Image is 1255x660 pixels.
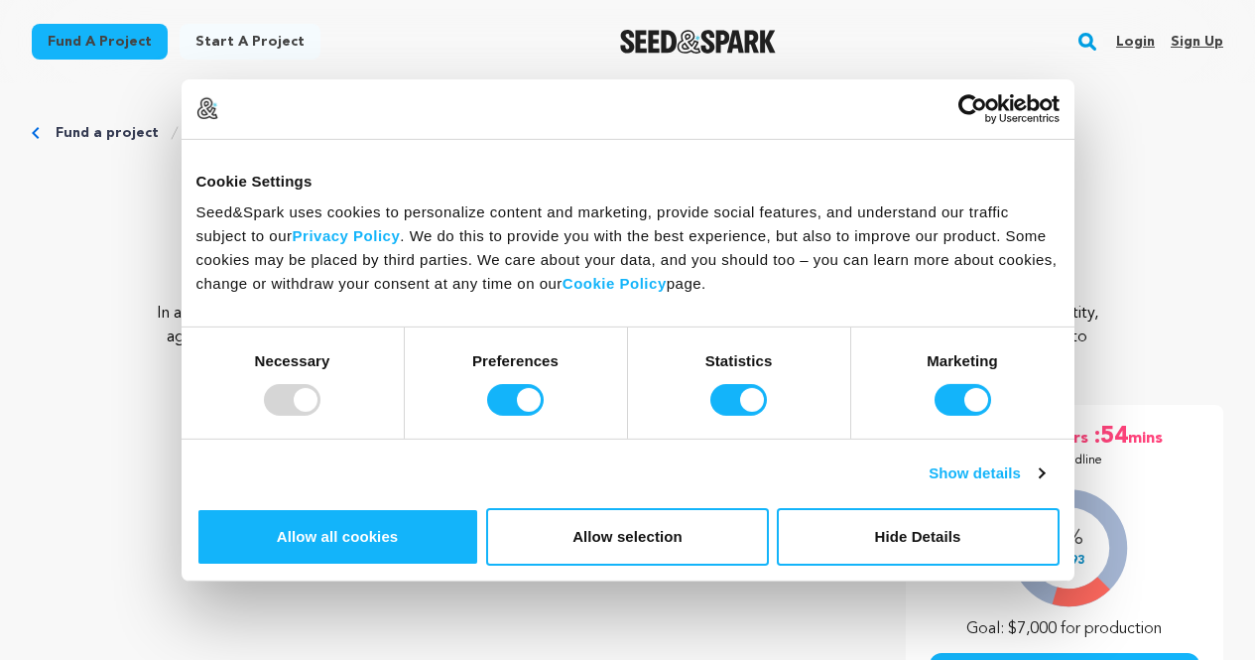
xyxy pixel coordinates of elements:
[255,352,330,369] strong: Necessary
[293,227,401,244] a: Privacy Policy
[1116,26,1155,58] a: Login
[886,93,1060,123] a: Usercentrics Cookiebot - opens in a new window
[196,169,1060,193] div: Cookie Settings
[777,508,1060,566] button: Hide Details
[1128,421,1167,453] span: mins
[620,30,776,54] img: Seed&Spark Logo Dark Mode
[705,352,773,369] strong: Statistics
[32,175,1223,222] p: Bleeding Heart
[196,508,479,566] button: Allow all cookies
[1171,26,1223,58] a: Sign up
[32,238,1223,262] p: [GEOGRAPHIC_DATA], [US_STATE] | Film Short
[180,24,320,60] a: Start a project
[32,262,1223,286] p: Horror, Drama
[929,462,1044,485] a: Show details
[196,200,1060,296] div: Seed&Spark uses cookies to personalize content and marketing, provide social features, and unders...
[486,508,769,566] button: Allow selection
[56,123,159,143] a: Fund a project
[620,30,776,54] a: Seed&Spark Homepage
[1092,421,1128,453] span: :54
[563,275,667,292] a: Cookie Policy
[1065,421,1092,453] span: hrs
[472,352,559,369] strong: Preferences
[32,24,168,60] a: Fund a project
[151,302,1104,373] p: In a battle between who we are and who we choose to be, Bleeding Heart uses horror and fantasy to...
[196,97,218,119] img: logo
[927,352,998,369] strong: Marketing
[32,123,1223,143] div: Breadcrumb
